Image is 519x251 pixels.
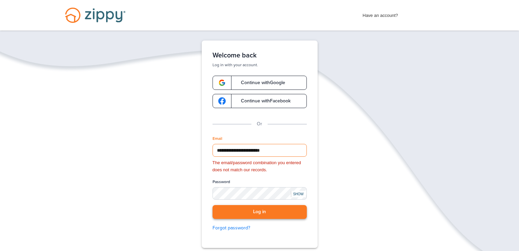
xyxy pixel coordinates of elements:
[234,80,285,85] span: Continue with Google
[213,94,307,108] a: google-logoContinue withFacebook
[213,205,307,219] button: Log in
[218,97,226,105] img: google-logo
[234,99,291,103] span: Continue with Facebook
[213,179,230,185] label: Password
[213,76,307,90] a: google-logoContinue withGoogle
[213,62,307,68] p: Log in with your account.
[257,120,262,128] p: Or
[213,51,307,59] h1: Welcome back
[213,136,222,142] label: Email
[218,79,226,86] img: google-logo
[213,224,307,232] a: Forgot password?
[363,8,398,19] span: Have an account?
[213,187,307,200] input: Password
[291,191,306,197] div: SHOW
[213,144,307,157] input: Email
[213,159,307,174] div: The email/password combination you entered does not match our records.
